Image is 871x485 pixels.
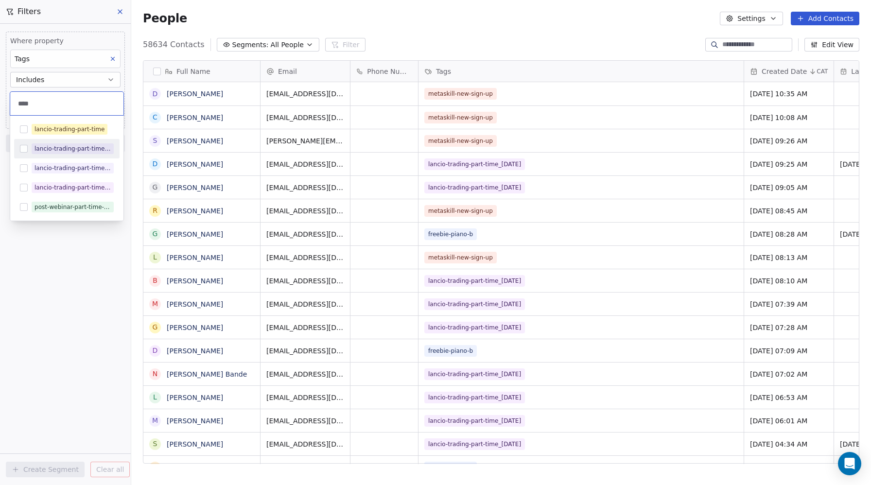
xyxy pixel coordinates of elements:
[35,125,105,134] div: lancio-trading-part-time
[35,144,111,153] div: lancio-trading-part-time_[DATE]
[35,183,111,192] div: lancio-trading-part-time_[DATE]
[14,120,120,217] div: Suggestions
[35,203,111,211] div: post-webinar-part-time-vendita
[35,164,111,173] div: lancio-trading-part-time_[DATE]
